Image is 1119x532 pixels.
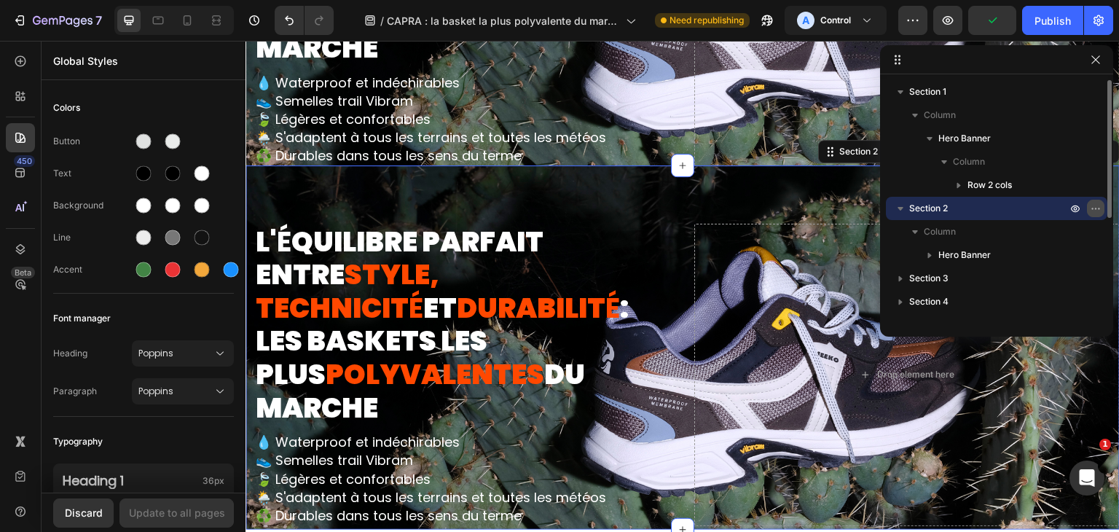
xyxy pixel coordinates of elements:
[924,224,956,239] span: Column
[53,231,132,244] div: Line
[909,294,949,309] span: Section 4
[53,385,132,398] span: Paragraph
[10,392,424,447] p: 💧 Waterproof et indéchirables 👟 Semelles trail Vibram 🍃 Légères et confortables
[924,108,956,122] span: Column
[820,13,851,28] h3: Control
[53,99,80,117] span: Colors
[938,248,991,262] span: Hero Banner
[129,505,225,520] div: Update to all pages
[6,6,109,35] button: 7
[203,474,224,488] span: 36px
[53,167,132,180] div: Text
[65,505,103,520] div: Discard
[11,267,35,278] div: Beta
[53,498,114,528] button: Discard
[63,473,197,489] p: Heading 1
[909,318,948,332] span: Section 5
[1099,439,1111,450] span: 1
[632,328,709,340] div: Drop element here
[1022,6,1083,35] button: Publish
[138,347,213,360] span: Poppins
[53,347,132,360] span: Heading
[785,6,887,35] button: AControl
[53,135,132,148] div: Button
[53,310,111,327] span: Font manager
[10,447,424,484] p: 🌦️ S'adaptent à tous les terrains et toutes les météos ♻️ Durables dans tous les sens du terme
[765,102,829,120] button: AI Content
[1034,13,1071,28] div: Publish
[132,340,234,367] button: Poppins
[53,263,132,276] div: Accent
[53,199,132,212] div: Background
[909,85,946,99] span: Section 1
[119,498,234,528] button: Update to all pages
[909,271,949,286] span: Section 3
[953,154,985,169] span: Column
[1069,461,1104,496] iframe: Intercom live chat
[246,41,1119,532] iframe: Design area
[802,13,809,28] p: A
[95,12,102,29] p: 7
[387,13,620,28] span: CAPRA : la basket la plus polyvalente du marché
[591,104,635,117] div: Section 2
[138,385,213,398] span: Poppins
[53,53,234,69] p: Global Styles
[80,314,299,353] span: POLYVALENTES
[380,13,384,28] span: /
[132,378,234,404] button: Poppins
[662,104,755,117] p: Create Theme Section
[53,433,103,450] span: Typography
[670,14,744,27] span: Need republishing
[909,201,948,216] span: Section 2
[360,248,374,286] strong: É
[14,155,35,167] div: 450
[938,131,991,146] span: Hero Banner
[275,6,334,35] div: Undo/Redo
[967,178,1012,192] span: Row 2 cols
